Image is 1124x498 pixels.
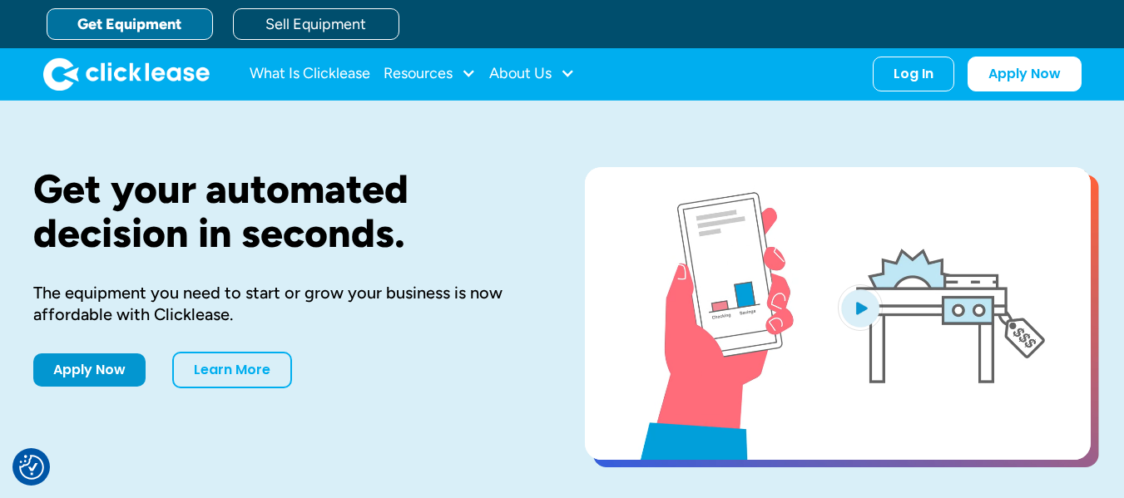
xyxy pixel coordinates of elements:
div: Log In [894,66,933,82]
a: Apply Now [968,57,1082,91]
a: home [43,57,210,91]
img: Clicklease logo [43,57,210,91]
div: About Us [489,57,575,91]
a: Get Equipment [47,8,213,40]
div: The equipment you need to start or grow your business is now affordable with Clicklease. [33,282,532,325]
img: Blue play button logo on a light blue circular background [838,284,883,331]
a: Sell Equipment [233,8,399,40]
a: What Is Clicklease [250,57,370,91]
h1: Get your automated decision in seconds. [33,167,532,255]
a: Apply Now [33,353,146,387]
div: Resources [384,57,476,91]
img: Revisit consent button [19,455,44,480]
a: Learn More [172,352,292,388]
button: Consent Preferences [19,455,44,480]
a: open lightbox [585,167,1091,460]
